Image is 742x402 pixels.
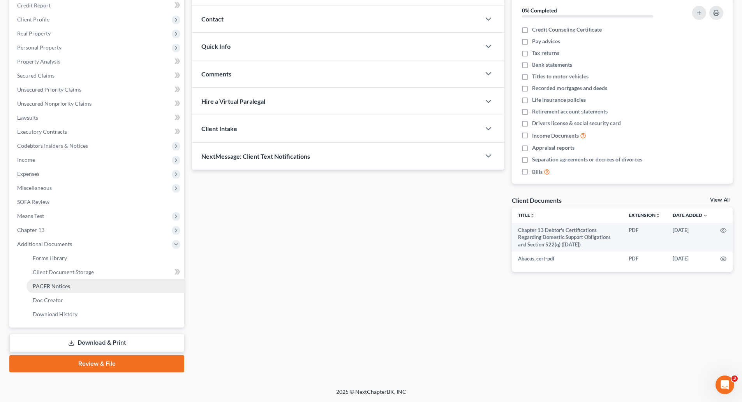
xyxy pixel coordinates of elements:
[532,37,560,45] span: Pay advices
[17,142,88,149] span: Codebtors Insiders & Notices
[26,265,184,279] a: Client Document Storage
[731,375,738,382] span: 3
[703,213,708,218] i: expand_more
[532,108,608,115] span: Retirement account statements
[11,125,184,139] a: Executory Contracts
[149,388,593,402] div: 2025 © NextChapterBK, INC
[11,69,184,83] a: Secured Claims
[17,128,67,135] span: Executory Contracts
[17,227,44,233] span: Chapter 13
[532,144,575,152] span: Appraisal reports
[201,125,237,132] span: Client Intake
[512,223,622,251] td: Chapter 13 Debtor's Certifications Regarding Domestic Support Obligations and Section 522(q) ([DA...
[9,355,184,372] a: Review & File
[532,119,621,127] span: Drivers license & social security card
[17,16,49,23] span: Client Profile
[26,307,184,321] a: Download History
[522,7,557,14] strong: 0% Completed
[17,114,38,121] span: Lawsuits
[33,255,67,261] span: Forms Library
[512,196,562,204] div: Client Documents
[17,86,81,93] span: Unsecured Priority Claims
[17,184,52,191] span: Miscellaneous
[532,26,602,34] span: Credit Counseling Certificate
[17,241,72,247] span: Additional Documents
[201,43,231,50] span: Quick Info
[666,251,714,266] td: [DATE]
[17,72,55,79] span: Secured Claims
[673,212,708,218] a: Date Added expand_more
[11,83,184,97] a: Unsecured Priority Claims
[33,269,94,275] span: Client Document Storage
[17,170,39,177] span: Expenses
[26,279,184,293] a: PACER Notices
[532,61,572,69] span: Bank statements
[518,212,535,218] a: Titleunfold_more
[201,15,224,23] span: Contact
[11,97,184,111] a: Unsecured Nonpriority Claims
[532,84,607,92] span: Recorded mortgages and deeds
[532,73,589,80] span: Titles to motor vehicles
[17,213,44,219] span: Means Test
[629,212,660,218] a: Extensionunfold_more
[17,30,51,37] span: Real Property
[11,55,184,69] a: Property Analysis
[666,223,714,251] td: [DATE]
[26,293,184,307] a: Doc Creator
[530,213,535,218] i: unfold_more
[11,195,184,209] a: SOFA Review
[9,334,184,352] a: Download & Print
[17,58,60,65] span: Property Analysis
[622,223,666,251] td: PDF
[512,251,622,266] td: Abacus_cert-pdf
[532,156,642,163] span: Separation agreements or decrees of divorces
[201,70,231,78] span: Comments
[201,152,310,160] span: NextMessage: Client Text Notifications
[11,111,184,125] a: Lawsuits
[532,49,559,57] span: Tax returns
[17,156,35,163] span: Income
[17,44,62,51] span: Personal Property
[622,251,666,266] td: PDF
[710,197,730,203] a: View All
[656,213,660,218] i: unfold_more
[17,198,49,205] span: SOFA Review
[17,100,92,107] span: Unsecured Nonpriority Claims
[532,96,586,104] span: Life insurance policies
[716,375,734,394] iframe: Intercom live chat
[26,251,184,265] a: Forms Library
[33,297,63,303] span: Doc Creator
[532,132,579,140] span: Income Documents
[201,97,265,105] span: Hire a Virtual Paralegal
[33,283,70,289] span: PACER Notices
[17,2,51,9] span: Credit Report
[532,168,543,176] span: Bills
[33,311,78,317] span: Download History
